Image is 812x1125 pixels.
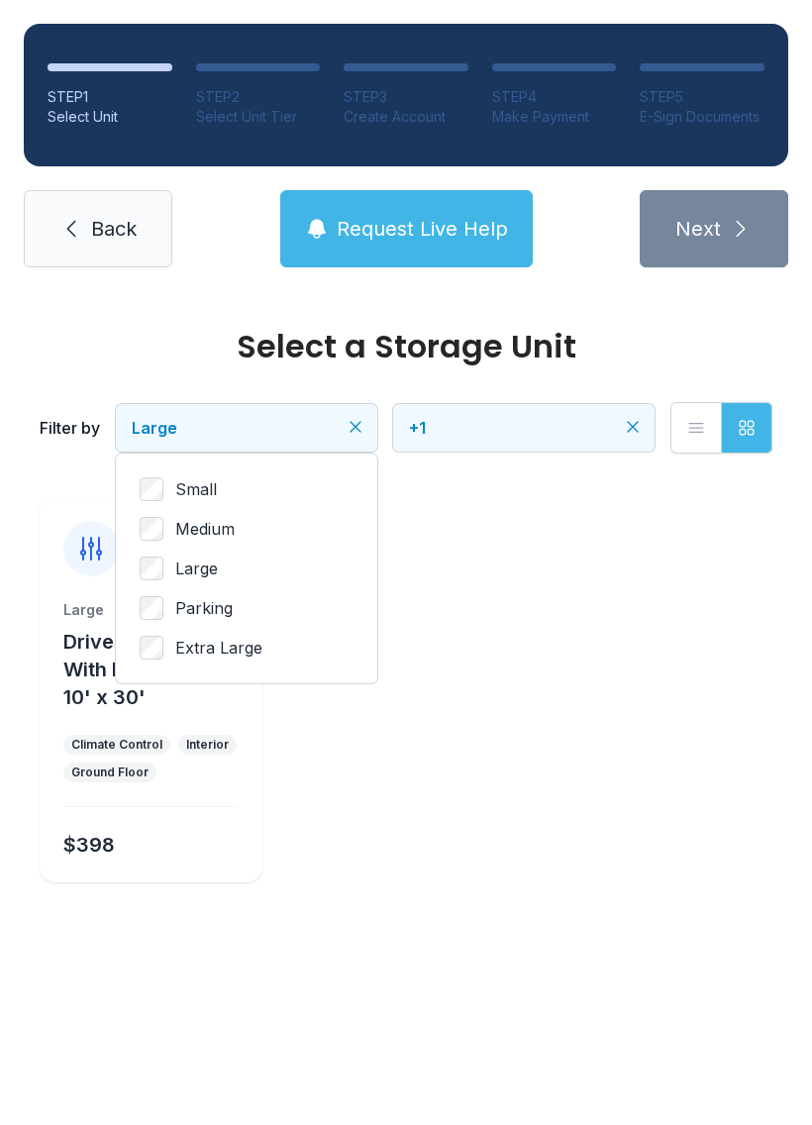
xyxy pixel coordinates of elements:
[71,737,162,753] div: Climate Control
[492,87,617,107] div: STEP 4
[492,107,617,127] div: Make Payment
[132,418,177,438] span: Large
[91,215,137,243] span: Back
[71,765,149,780] div: Ground Floor
[409,418,426,438] span: +1
[63,630,227,709] span: Drive-Up Climate With Electric - 10' x 30'
[63,628,254,711] button: Drive-Up Climate With Electric - 10' x 30'
[48,107,172,127] div: Select Unit
[186,737,229,753] div: Interior
[140,517,163,541] input: Medium
[140,477,163,501] input: Small
[140,557,163,580] input: Large
[63,831,115,859] div: $398
[640,87,764,107] div: STEP 5
[116,404,377,452] button: Large
[344,107,468,127] div: Create Account
[344,87,468,107] div: STEP 3
[337,215,508,243] span: Request Live Help
[63,600,239,620] div: Large
[196,107,321,127] div: Select Unit Tier
[196,87,321,107] div: STEP 2
[675,215,721,243] span: Next
[175,557,218,580] span: Large
[175,596,233,620] span: Parking
[40,331,772,362] div: Select a Storage Unit
[393,404,655,452] button: +1
[48,87,172,107] div: STEP 1
[40,416,100,440] div: Filter by
[623,417,643,437] button: Clear filters
[346,417,365,437] button: Clear filters
[140,596,163,620] input: Parking
[175,517,235,541] span: Medium
[175,477,217,501] span: Small
[175,636,262,660] span: Extra Large
[140,636,163,660] input: Extra Large
[640,107,764,127] div: E-Sign Documents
